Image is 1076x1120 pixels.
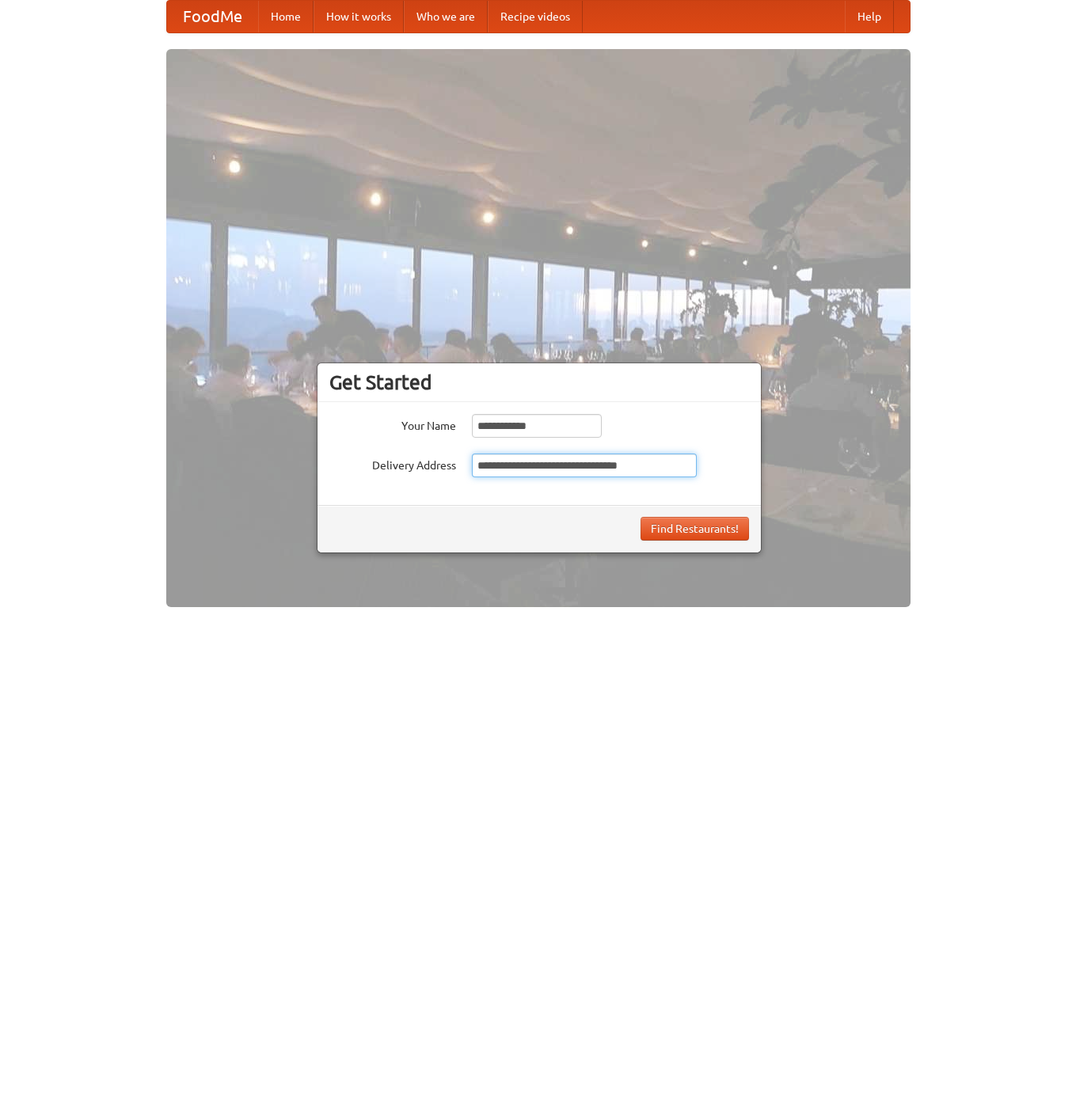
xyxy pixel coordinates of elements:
label: Your Name [329,414,456,434]
label: Delivery Address [329,454,456,473]
a: FoodMe [167,1,258,32]
h3: Get Started [329,370,749,394]
a: How it works [314,1,404,32]
button: Find Restaurants! [641,517,749,541]
a: Recipe videos [488,1,583,32]
a: Who we are [404,1,488,32]
a: Help [845,1,894,32]
a: Home [258,1,314,32]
